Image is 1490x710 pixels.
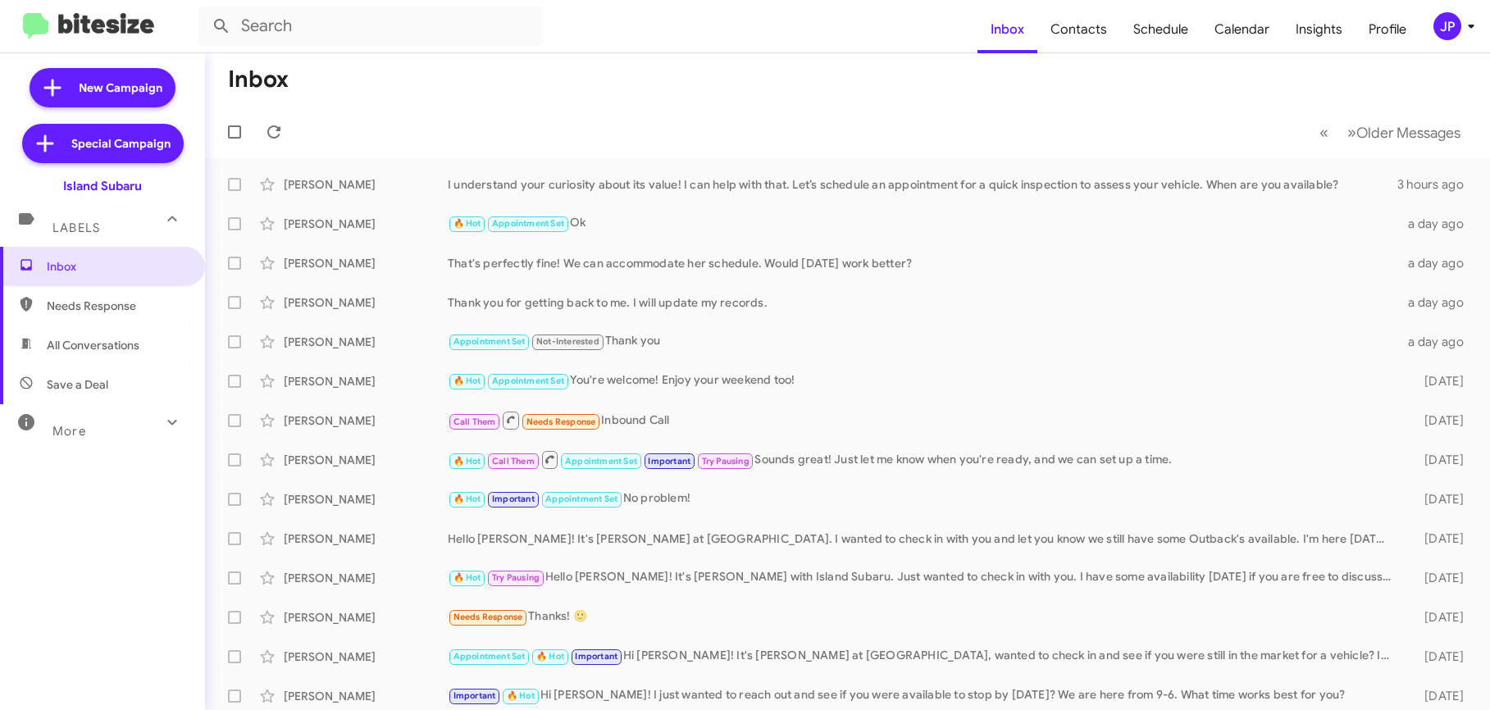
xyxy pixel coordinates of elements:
span: Appointment Set [545,494,617,504]
span: Important [575,651,617,662]
div: Sounds great! Just let me know when you're ready, and we can set up a time. [448,449,1400,470]
h1: Inbox [228,66,289,93]
div: Hi [PERSON_NAME]! It's [PERSON_NAME] at [GEOGRAPHIC_DATA], wanted to check in and see if you were... [448,647,1400,666]
div: [PERSON_NAME] [284,530,448,547]
div: Ok [448,214,1400,233]
span: New Campaign [79,80,162,96]
nav: Page navigation example [1310,116,1470,149]
span: Inbox [47,258,186,275]
input: Search [198,7,543,46]
span: Try Pausing [492,572,540,583]
div: [DATE] [1400,373,1477,389]
a: Special Campaign [22,124,184,163]
div: I understand your curiosity about its value! I can help with that. Let’s schedule an appointment ... [448,176,1397,193]
span: « [1319,122,1328,143]
div: [PERSON_NAME] [284,649,448,665]
div: [DATE] [1400,609,1477,626]
span: Call Them [492,456,535,467]
div: [PERSON_NAME] [284,452,448,468]
button: Next [1337,116,1470,149]
span: Important [453,690,496,701]
a: New Campaign [30,68,175,107]
span: Call Them [453,416,496,427]
div: Hello [PERSON_NAME]! It's [PERSON_NAME] at [GEOGRAPHIC_DATA]. I wanted to check in with you and l... [448,530,1400,547]
a: Insights [1283,6,1356,53]
div: a day ago [1400,294,1477,311]
a: Inbox [977,6,1037,53]
div: [DATE] [1400,530,1477,547]
span: 🔥 Hot [453,572,481,583]
div: [PERSON_NAME] [284,176,448,193]
div: [PERSON_NAME] [284,294,448,311]
span: More [52,424,86,439]
div: Thanks! 🙂 [448,608,1400,626]
div: a day ago [1400,255,1477,271]
div: 3 hours ago [1397,176,1477,193]
span: All Conversations [47,337,139,353]
div: [DATE] [1400,491,1477,507]
span: Needs Response [453,612,523,622]
div: Thank you [448,332,1400,351]
button: Previous [1310,116,1338,149]
div: [DATE] [1400,688,1477,704]
div: Inbound Call [448,410,1400,430]
span: Not-Interested [536,336,599,347]
span: Older Messages [1356,124,1460,142]
a: Profile [1356,6,1419,53]
div: [PERSON_NAME] [284,570,448,586]
div: [PERSON_NAME] [284,491,448,507]
span: Appointment Set [565,456,637,467]
div: [PERSON_NAME] [284,334,448,350]
div: [PERSON_NAME] [284,373,448,389]
div: [PERSON_NAME] [284,609,448,626]
span: Try Pausing [702,456,750,467]
span: 🔥 Hot [536,651,564,662]
span: Needs Response [526,416,596,427]
span: 🔥 Hot [453,456,481,467]
div: [DATE] [1400,452,1477,468]
span: Save a Deal [47,376,108,393]
span: 🔥 Hot [507,690,535,701]
div: [PERSON_NAME] [284,255,448,271]
span: 🔥 Hot [453,218,481,229]
span: 🔥 Hot [453,494,481,504]
span: Needs Response [47,298,186,314]
div: [DATE] [1400,570,1477,586]
div: [DATE] [1400,412,1477,429]
span: Labels [52,221,100,235]
div: Hi [PERSON_NAME]! I just wanted to reach out and see if you were available to stop by [DATE]? We ... [448,686,1400,705]
div: Island Subaru [63,178,142,194]
div: You're welcome! Enjoy your weekend too! [448,371,1400,390]
span: Important [492,494,535,504]
div: Thank you for getting back to me. I will update my records. [448,294,1400,311]
span: » [1347,122,1356,143]
div: Hello [PERSON_NAME]! It's [PERSON_NAME] with Island Subaru. Just wanted to check in with you. I h... [448,568,1400,587]
div: a day ago [1400,334,1477,350]
div: [PERSON_NAME] [284,216,448,232]
span: Appointment Set [492,375,564,386]
span: Important [648,456,690,467]
div: That's perfectly fine! We can accommodate her schedule. Would [DATE] work better? [448,255,1400,271]
button: JP [1419,12,1472,40]
a: Schedule [1120,6,1201,53]
a: Contacts [1037,6,1120,53]
div: [DATE] [1400,649,1477,665]
div: a day ago [1400,216,1477,232]
span: Appointment Set [453,651,526,662]
div: No problem! [448,489,1400,508]
span: Appointment Set [453,336,526,347]
div: [PERSON_NAME] [284,412,448,429]
a: Calendar [1201,6,1283,53]
div: [PERSON_NAME] [284,688,448,704]
span: 🔥 Hot [453,375,481,386]
span: Appointment Set [492,218,564,229]
div: JP [1433,12,1461,40]
span: Special Campaign [71,135,171,152]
